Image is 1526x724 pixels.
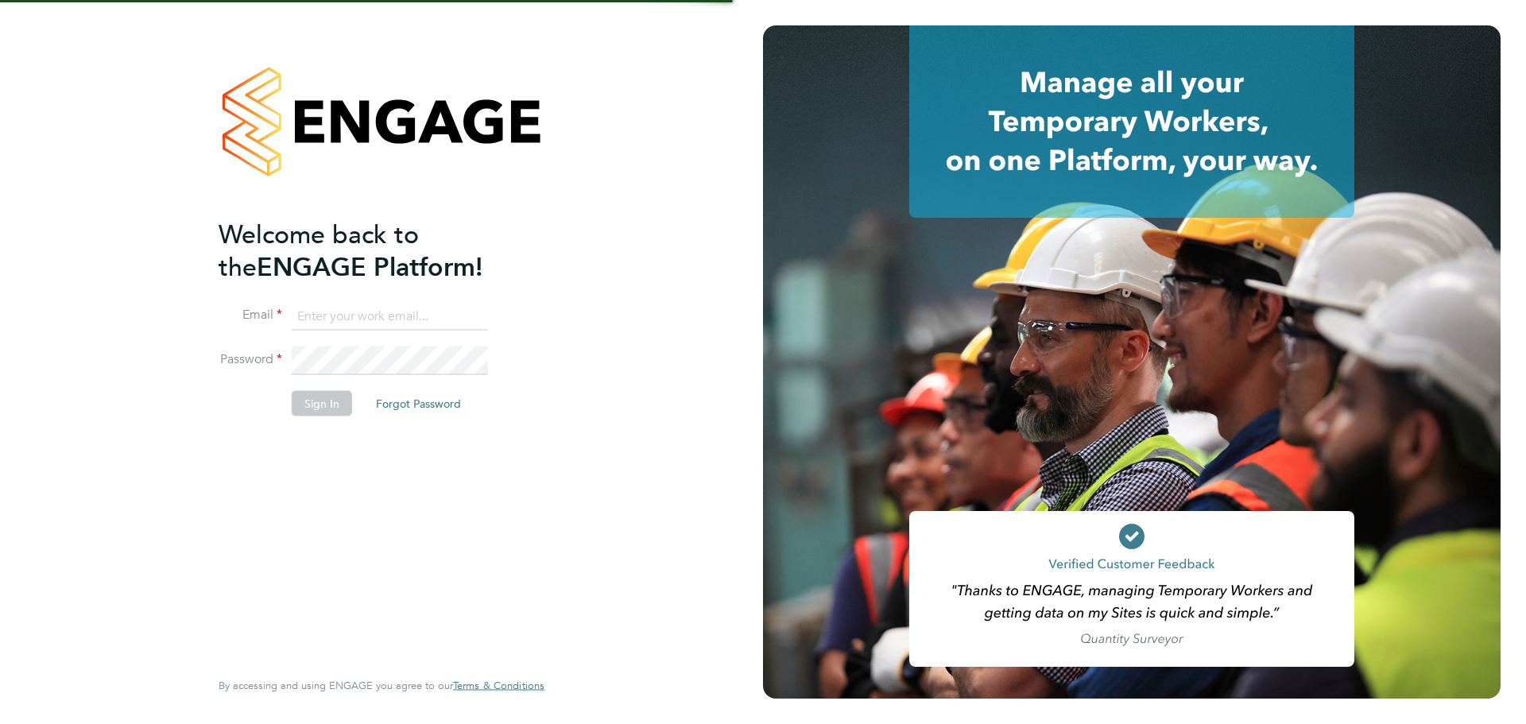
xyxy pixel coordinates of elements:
span: Terms & Conditions [453,679,544,692]
a: Terms & Conditions [453,679,544,692]
input: Enter your work email... [292,302,488,331]
label: Password [219,351,282,368]
span: Welcome back to the [219,219,419,282]
h2: ENGAGE Platform! [219,218,529,283]
button: Sign In [292,391,352,416]
label: Email [219,307,282,323]
span: By accessing and using ENGAGE you agree to our [219,679,544,692]
button: Forgot Password [363,391,474,416]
